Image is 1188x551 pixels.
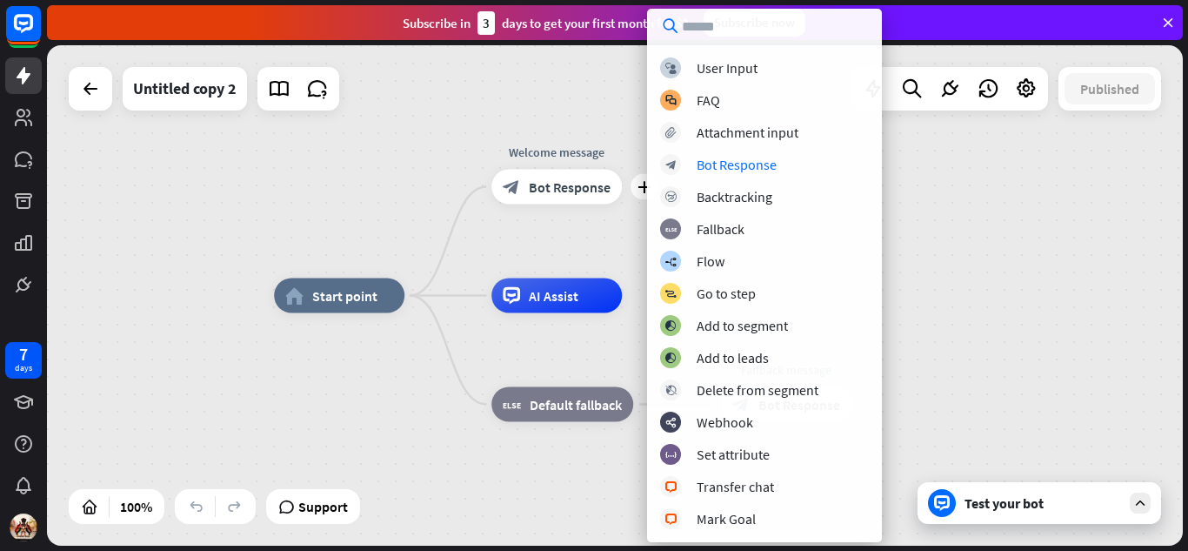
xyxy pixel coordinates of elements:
[665,127,677,138] i: block_attachment
[665,159,677,171] i: block_bot_response
[529,287,578,305] span: AI Assist
[403,11,690,35] div: Subscribe in days to get your first month for $1
[664,353,677,364] i: block_add_to_segment
[15,362,32,374] div: days
[5,342,42,379] a: 7 days
[665,449,677,460] i: block_set_attribute
[664,288,677,299] i: block_goto
[477,11,495,35] div: 3
[133,67,237,111] div: Untitled copy 2
[697,188,772,205] div: Backtracking
[697,220,744,238] div: Fallback
[697,285,756,302] div: Go to step
[665,385,677,396] i: block_delete_from_segment
[1065,73,1155,104] button: Published
[665,192,677,203] i: block_backtracking
[665,63,677,74] i: block_user_input
[298,493,348,521] span: Support
[697,59,758,77] div: User Input
[665,95,677,106] i: block_faq
[664,320,677,332] i: block_add_to_segment
[697,478,774,495] div: Transfer chat
[697,349,769,366] div: Add to leads
[697,124,798,141] div: Attachment input
[285,287,304,305] i: home_2
[964,494,1121,512] div: Test your bot
[664,256,677,267] i: builder_tree
[529,178,611,196] span: Bot Response
[664,481,677,493] i: block_livechat
[665,224,677,235] i: block_fallback
[530,396,622,413] span: Default fallback
[697,446,770,463] div: Set attribute
[503,178,520,196] i: block_bot_response
[478,144,635,161] div: Welcome message
[697,317,788,334] div: Add to segment
[697,156,777,173] div: Bot Response
[697,413,753,431] div: Webhook
[697,510,756,527] div: Mark Goal
[503,396,521,413] i: block_fallback
[115,493,157,521] div: 100%
[664,514,677,525] i: block_livechat
[19,346,28,362] div: 7
[665,417,677,428] i: webhooks
[697,91,720,109] div: FAQ
[312,287,377,305] span: Start point
[637,181,651,193] i: plus
[697,381,818,399] div: Delete from segment
[697,252,724,270] div: Flow
[14,7,66,59] button: Open LiveChat chat widget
